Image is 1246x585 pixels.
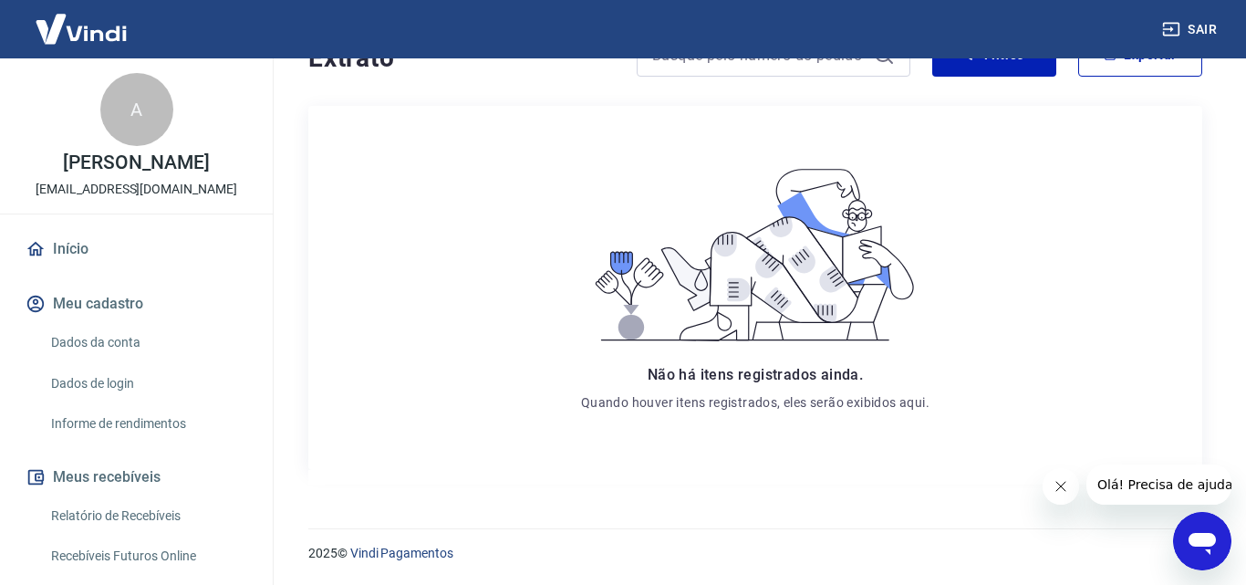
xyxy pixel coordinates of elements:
[1158,13,1224,47] button: Sair
[36,180,237,199] p: [EMAIL_ADDRESS][DOMAIN_NAME]
[1086,465,1231,505] iframe: Mensagem da empresa
[581,393,929,412] p: Quando houver itens registrados, eles serão exibidos aqui.
[308,544,1202,563] p: 2025 ©
[22,284,251,324] button: Meu cadastro
[648,366,863,383] span: Não há itens registrados ainda.
[308,40,615,77] h4: Extrato
[1043,468,1079,505] iframe: Fechar mensagem
[100,73,173,146] div: A
[44,538,251,575] a: Recebíveis Futuros Online
[22,1,140,57] img: Vindi
[1173,512,1231,570] iframe: Botão para abrir a janela de mensagens
[11,13,153,27] span: Olá! Precisa de ajuda?
[44,365,251,402] a: Dados de login
[44,324,251,361] a: Dados da conta
[44,497,251,535] a: Relatório de Recebíveis
[350,546,453,560] a: Vindi Pagamentos
[63,153,209,172] p: [PERSON_NAME]
[22,229,251,269] a: Início
[44,405,251,443] a: Informe de rendimentos
[22,457,251,497] button: Meus recebíveis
